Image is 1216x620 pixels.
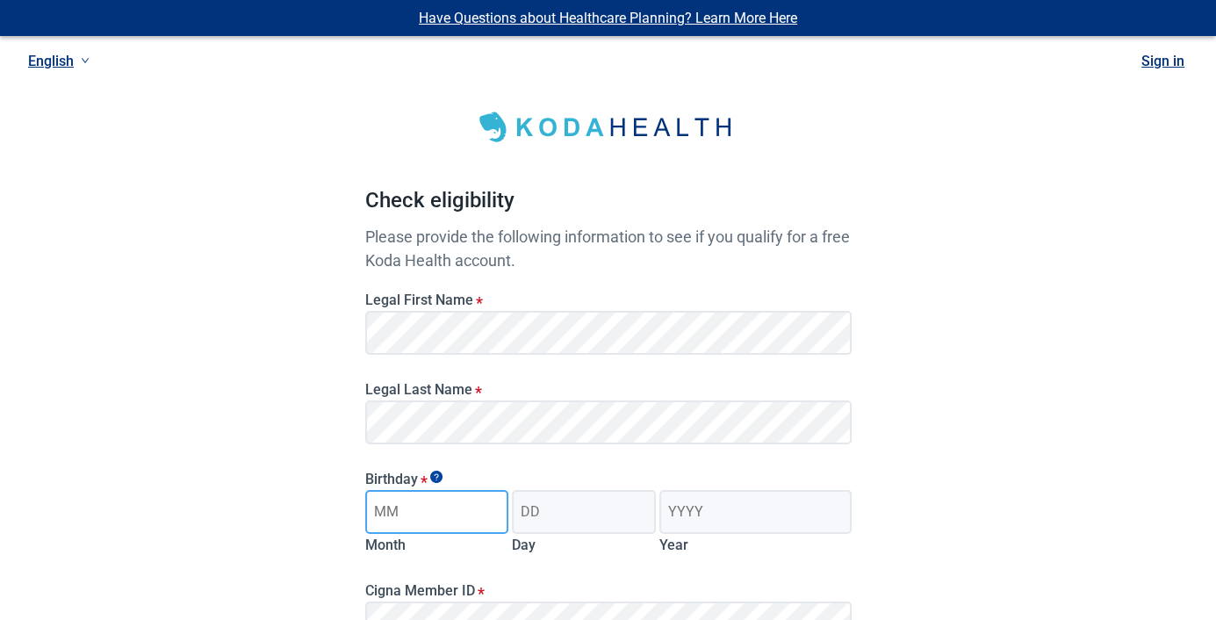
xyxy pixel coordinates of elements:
[81,56,90,65] span: down
[365,225,852,272] p: Please provide the following information to see if you qualify for a free Koda Health account.
[365,184,852,225] h1: Check eligibility
[21,47,97,76] a: Current language: English
[1141,53,1184,69] a: Sign in
[659,490,851,534] input: Birth year
[512,490,656,534] input: Birth day
[419,10,797,26] a: Have Questions about Healthcare Planning? Learn More Here
[512,537,536,553] label: Day
[468,105,749,149] img: Koda Health
[659,537,688,553] label: Year
[365,471,852,487] legend: Birthday
[365,582,852,599] label: Cigna Member ID
[430,471,443,483] span: Show tooltip
[365,490,509,534] input: Birth month
[365,537,406,553] label: Month
[365,292,852,308] label: Legal First Name
[365,381,852,398] label: Legal Last Name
